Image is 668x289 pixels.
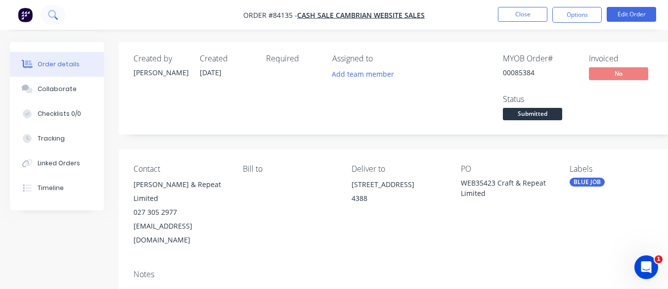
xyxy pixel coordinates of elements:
div: Linked Orders [38,159,80,168]
button: Submitted [503,108,562,123]
div: Checklists 0/0 [38,109,81,118]
button: Edit Order [607,7,656,22]
button: Tracking [10,126,104,151]
div: Order details [38,60,80,69]
button: Order details [10,52,104,77]
span: 1 [655,255,663,263]
div: Status [503,95,577,104]
iframe: Intercom live chat [634,255,658,279]
a: cash sale CAMBRIAN WEBSITE SALES [297,10,425,20]
div: Collaborate [38,85,77,94]
div: Tracking [38,134,65,143]
div: MYOB Order # [503,54,577,63]
div: [EMAIL_ADDRESS][DOMAIN_NAME] [134,219,227,247]
div: Required [266,54,320,63]
div: 00085384 [503,67,577,78]
button: Add team member [327,67,400,81]
span: Order #84135 - [243,10,297,20]
button: Options [552,7,602,23]
div: [PERSON_NAME] [134,67,188,78]
div: Bill to [243,164,336,174]
div: Created by [134,54,188,63]
span: Submitted [503,108,562,120]
button: Checklists 0/0 [10,101,104,126]
div: Notes [134,270,663,279]
div: Assigned to [332,54,431,63]
button: Linked Orders [10,151,104,176]
div: BLUE JOB [570,178,605,187]
button: Close [498,7,547,22]
div: [PERSON_NAME] & Repeat Limited [134,178,227,205]
div: 027 305 2977 [134,205,227,219]
button: Timeline [10,176,104,200]
div: Contact [134,164,227,174]
div: Deliver to [352,164,445,174]
button: Collaborate [10,77,104,101]
div: [PERSON_NAME] & Repeat Limited027 305 2977[EMAIL_ADDRESS][DOMAIN_NAME] [134,178,227,247]
div: Invoiced [589,54,663,63]
div: [STREET_ADDRESS]4388 [352,178,445,209]
div: PO [461,164,554,174]
div: [STREET_ADDRESS] [352,178,445,192]
div: WEB35423 Craft & Repeat Limited [461,178,554,198]
span: No [589,67,648,80]
button: Add team member [332,67,400,81]
div: Created [200,54,254,63]
div: Timeline [38,184,64,193]
div: 4388 [352,192,445,205]
span: [DATE] [200,68,222,77]
div: Labels [570,164,663,174]
img: Factory [18,7,33,22]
